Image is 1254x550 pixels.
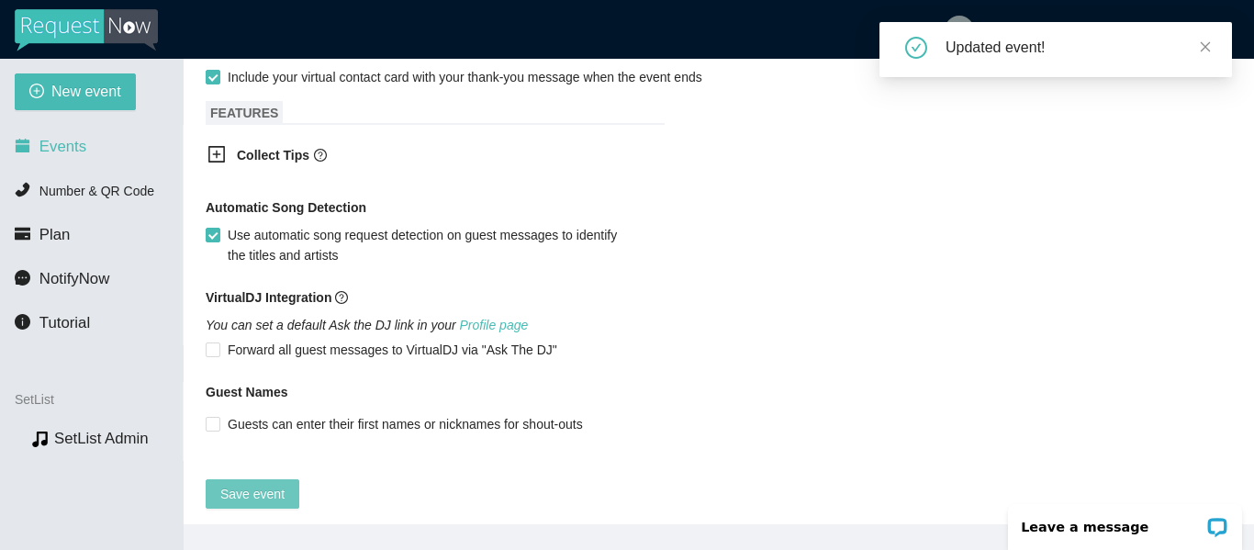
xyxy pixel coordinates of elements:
span: plus-circle [29,84,44,101]
span: Use automatic song request detection on guest messages to identify the titles and artists [220,225,633,265]
span: close [1199,40,1212,53]
span: calendar [15,138,30,153]
span: credit-card [15,226,30,241]
b: VirtualDJ Integration [206,290,331,305]
span: phone [15,182,30,197]
b: Guest Names [206,385,287,399]
span: question-circle [335,291,348,304]
b: Automatic Song Detection [206,197,366,218]
span: Guests can enter their first names or nicknames for shout-outs [220,414,590,434]
span: Events [39,138,86,155]
button: Save event [206,479,299,509]
a: Profile page [460,318,529,332]
div: Collect Tipsquestion-circle [193,134,652,179]
span: Number & QR Code [39,184,154,198]
span: Tutorial [39,314,90,331]
iframe: LiveChat chat widget [996,492,1254,550]
button: plus-circleNew event [15,73,136,110]
span: info-circle [15,314,30,330]
span: message [15,270,30,286]
span: check-circle [905,37,927,59]
span: New event [51,80,121,103]
b: Collect Tips [237,148,309,163]
span: FEATURES [206,101,283,125]
span: Include your virtual contact card with your thank-you message when the event ends [228,70,702,84]
span: question-circle [314,149,327,162]
div: Updated event! [946,37,1210,59]
a: SetList Admin [54,430,149,447]
span: NotifyNow [39,270,109,287]
span: Plan [39,226,71,243]
span: plus-square [207,145,226,163]
span: Forward all guest messages to VirtualDJ via "Ask The DJ" [220,340,565,360]
img: RequestNow [15,9,158,51]
i: You can set a default Ask the DJ link in your [206,318,528,332]
span: Save event [220,484,285,504]
img: 3e7bd033499c78487f160e09dbea6d91 [945,16,974,45]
